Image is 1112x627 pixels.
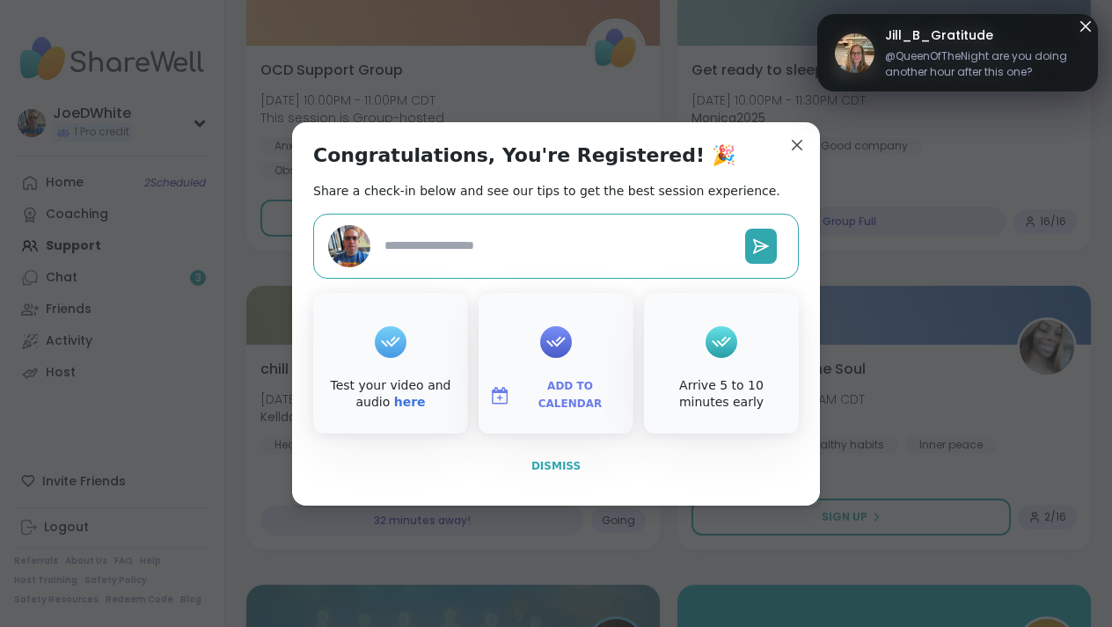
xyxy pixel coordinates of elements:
[647,377,795,412] div: Arrive 5 to 10 minutes early
[489,385,510,406] img: ShareWell Logomark
[482,377,630,414] button: Add to Calendar
[835,25,1080,81] a: Jill_B_GratitudeJill_B_Gratitude@QueenOfTheNight are you doing another hour after this one?
[531,460,581,472] span: Dismiss
[317,377,465,412] div: Test your video and audio
[313,182,780,200] h2: Share a check-in below and see our tips to get the best session experience.
[313,143,735,168] h1: Congratulations, You're Registered! 🎉
[328,225,370,267] img: JoeDWhite
[835,33,874,73] img: Jill_B_Gratitude
[885,48,1080,80] span: @QueenOfTheNight are you doing another hour after this one?
[394,395,426,409] a: here
[517,378,623,412] span: Add to Calendar
[885,26,1080,45] span: Jill_B_Gratitude
[313,448,799,485] button: Dismiss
